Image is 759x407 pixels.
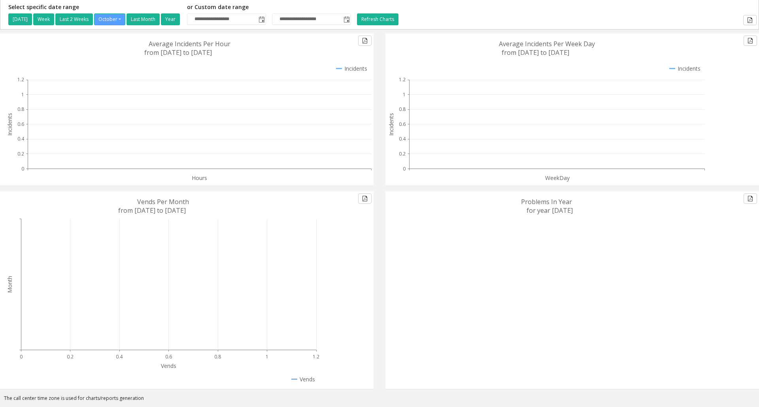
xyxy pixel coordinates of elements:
button: Last 2 Weeks [55,13,93,25]
text: Month [6,276,13,293]
span: Toggle popup [257,14,266,25]
button: October [94,13,125,25]
button: Export to pdf [744,193,757,204]
button: Last Month [126,13,160,25]
text: from [DATE] to [DATE] [118,206,186,215]
text: 1.2 [313,353,319,360]
text: 1.2 [399,76,406,83]
text: WeekDay [545,174,570,182]
text: 0.6 [399,121,406,128]
text: 0.2 [399,150,406,157]
button: Week [33,13,54,25]
button: Export to pdf [744,36,757,46]
text: 0 [403,165,406,172]
text: from [DATE] to [DATE] [144,48,212,57]
text: Problems In Year [521,197,572,206]
text: 1 [266,353,268,360]
button: Year [161,13,180,25]
text: Incidents [387,113,395,136]
text: 0.4 [399,135,406,142]
text: 0 [21,165,24,172]
text: from [DATE] to [DATE] [502,48,569,57]
text: Average Incidents Per Hour [149,39,230,48]
button: Export to pdf [358,36,372,46]
h5: or Custom date range [187,4,351,11]
text: 1 [403,91,406,98]
text: 0.6 [165,353,172,360]
text: Hours [192,174,207,182]
text: Incidents [6,113,13,136]
text: 0.8 [399,106,406,113]
text: 0.4 [17,135,25,142]
text: 0.8 [214,353,221,360]
text: 0.2 [67,353,74,360]
text: 0.8 [17,106,24,113]
h5: Select specific date range [8,4,181,11]
text: 0.6 [17,121,24,128]
button: Refresh Charts [357,13,398,25]
span: Toggle popup [342,14,351,25]
text: Vends Per Month [137,197,189,206]
button: [DATE] [8,13,32,25]
text: for year [DATE] [527,206,573,215]
text: 0 [20,353,23,360]
text: 0.4 [116,353,123,360]
text: 1.2 [17,76,24,83]
text: Vends [161,362,176,369]
text: 0.2 [17,150,24,157]
text: 1 [21,91,24,98]
button: Export to pdf [358,193,372,204]
button: Export to pdf [743,15,757,25]
text: Average Incidents Per Week Day [499,39,595,48]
